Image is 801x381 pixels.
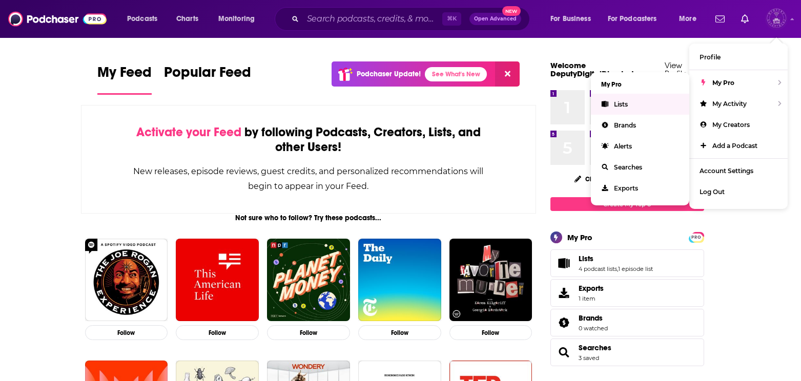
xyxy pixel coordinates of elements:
button: Show profile menu [765,8,788,30]
a: Brands [579,313,608,323]
span: More [679,12,696,26]
img: My Favorite Murder with Karen Kilgariff and Georgia Hardstark [449,239,532,322]
a: 3 saved [579,354,599,362]
a: Lists [554,256,574,270]
span: Charts [176,12,198,26]
span: My Activity [712,100,747,108]
button: open menu [211,11,268,27]
a: 4 podcast lists [579,265,617,272]
button: open menu [601,11,672,27]
a: Exports [550,279,704,307]
a: Brands [554,315,574,330]
a: Add a Podcast [689,135,788,156]
span: Popular Feed [164,63,251,87]
input: Search podcasts, credits, & more... [303,11,442,27]
a: 0 watched [579,325,608,332]
a: Show notifications dropdown [737,10,753,28]
button: Open AdvancedNew [469,13,521,25]
button: open menu [672,11,709,27]
img: User Profile [765,8,788,30]
span: PRO [690,234,703,241]
ul: Show profile menu [689,44,788,209]
button: open menu [543,11,604,27]
p: Podchaser Update! [357,70,421,78]
span: Open Advanced [474,16,517,22]
a: Searches [554,345,574,359]
span: Lists [579,254,593,263]
span: Exports [579,284,604,293]
button: open menu [120,11,171,27]
img: The Joe Rogan Experience [85,239,168,322]
div: New releases, episode reviews, guest credits, and personalized recommendations will begin to appe... [133,164,485,194]
span: Add a Podcast [712,142,757,150]
button: Follow [358,325,441,340]
a: Lists [579,254,653,263]
a: My Creators [689,114,788,135]
a: Charts [170,11,204,27]
div: My Pro [567,232,592,242]
img: Planet Money [267,239,350,322]
span: My Creators [712,121,750,129]
span: 1 item [579,295,604,302]
a: Account Settings [689,160,788,181]
button: Follow [85,325,168,340]
span: Activate your Feed [136,124,241,140]
span: For Podcasters [608,12,657,26]
a: Searches [579,343,611,352]
a: Popular Feed [164,63,251,95]
img: This American Life [176,239,259,322]
a: Welcome DeputyDigitalDirector! [550,60,634,78]
img: Podchaser - Follow, Share and Rate Podcasts [8,9,107,29]
a: 1 episode list [618,265,653,272]
span: Monitoring [218,12,255,26]
span: My Pro [712,79,734,87]
span: Profile [700,53,721,61]
button: Follow [449,325,532,340]
a: See What's New [425,67,487,81]
span: Log Out [700,188,725,196]
span: Brands [579,313,603,323]
span: Podcasts [127,12,157,26]
div: Search podcasts, credits, & more... [284,7,540,31]
span: Lists [550,249,704,277]
span: Logged in as DeputyDigitalDirector [765,8,788,30]
span: My Feed [97,63,152,87]
span: Brands [550,309,704,336]
a: PRO [690,233,703,241]
span: Exports [554,286,574,300]
div: Not sure who to follow? Try these podcasts... [81,214,537,222]
a: My Feed [97,63,152,95]
button: Change Top 8 [568,173,632,185]
span: , [617,265,618,272]
span: For Business [550,12,591,26]
a: Create My Top 8 [550,197,704,211]
a: Profile [689,47,788,68]
span: Account Settings [700,167,753,175]
span: New [502,6,521,16]
button: Follow [267,325,350,340]
button: Follow [176,325,259,340]
span: ⌘ K [442,12,461,26]
span: Searches [550,338,704,366]
a: Show notifications dropdown [711,10,729,28]
div: by following Podcasts, Creators, Lists, and other Users! [133,125,485,155]
img: The Daily [358,239,441,322]
a: View Profile [665,60,687,78]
